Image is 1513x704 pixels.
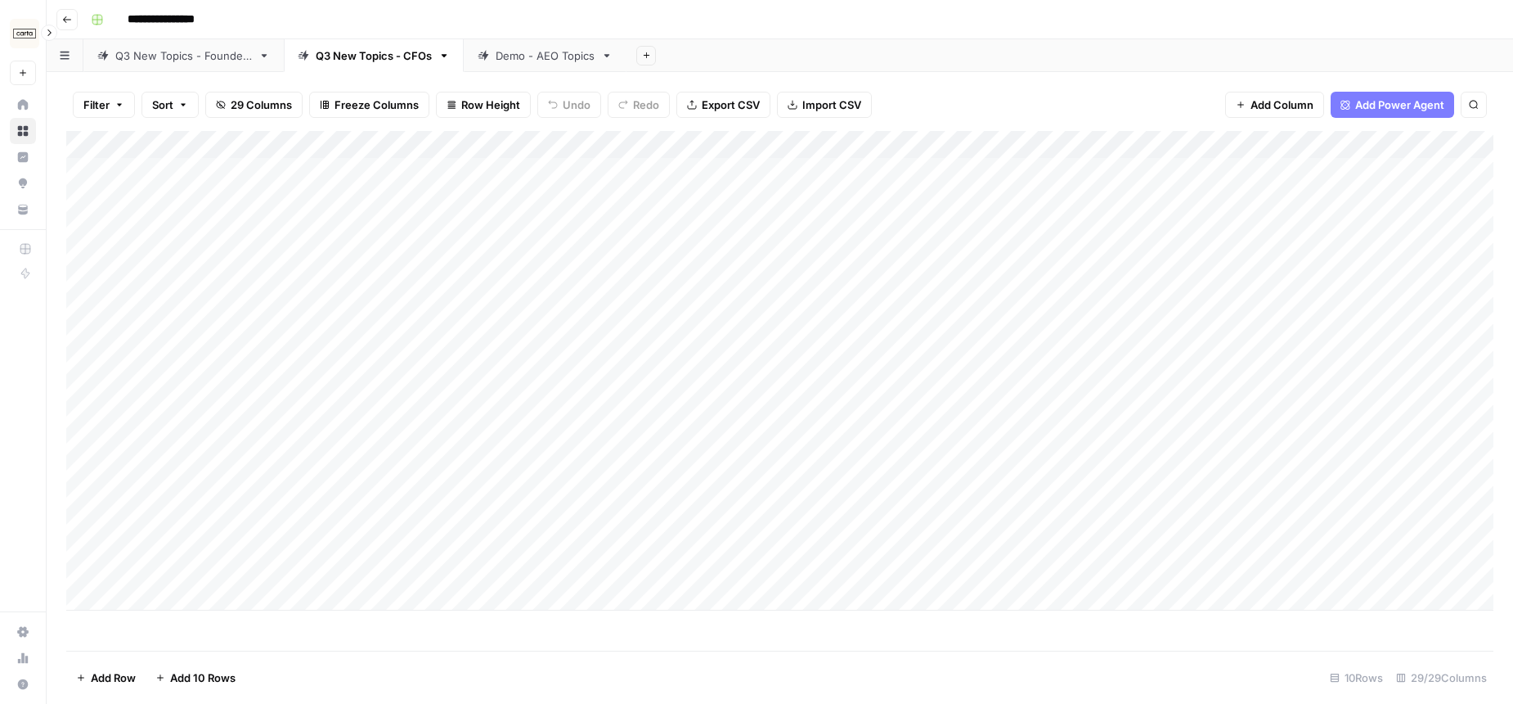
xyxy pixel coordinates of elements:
[1331,92,1454,118] button: Add Power Agent
[309,92,429,118] button: Freeze Columns
[10,144,36,170] a: Insights
[10,118,36,144] a: Browse
[802,97,861,113] span: Import CSV
[563,97,590,113] span: Undo
[777,92,872,118] button: Import CSV
[66,665,146,691] button: Add Row
[146,665,245,691] button: Add 10 Rows
[10,196,36,223] a: Your Data
[436,92,531,118] button: Row Height
[537,92,601,118] button: Undo
[1225,92,1324,118] button: Add Column
[10,619,36,645] a: Settings
[1390,665,1493,691] div: 29/29 Columns
[284,39,464,72] a: Q3 New Topics - CFOs
[91,670,136,686] span: Add Row
[316,47,432,64] div: Q3 New Topics - CFOs
[10,170,36,196] a: Opportunities
[464,39,626,72] a: Demo - AEO Topics
[231,97,292,113] span: 29 Columns
[633,97,659,113] span: Redo
[10,19,39,48] img: Carta Logo
[702,97,760,113] span: Export CSV
[73,92,135,118] button: Filter
[608,92,670,118] button: Redo
[676,92,770,118] button: Export CSV
[496,47,595,64] div: Demo - AEO Topics
[1323,665,1390,691] div: 10 Rows
[461,97,520,113] span: Row Height
[10,13,36,54] button: Workspace: Carta
[115,47,252,64] div: Q3 New Topics - Founders
[10,92,36,118] a: Home
[1250,97,1313,113] span: Add Column
[83,97,110,113] span: Filter
[1355,97,1444,113] span: Add Power Agent
[334,97,419,113] span: Freeze Columns
[83,39,284,72] a: Q3 New Topics - Founders
[205,92,303,118] button: 29 Columns
[152,97,173,113] span: Sort
[170,670,236,686] span: Add 10 Rows
[141,92,199,118] button: Sort
[10,645,36,671] a: Usage
[10,671,36,697] button: Help + Support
